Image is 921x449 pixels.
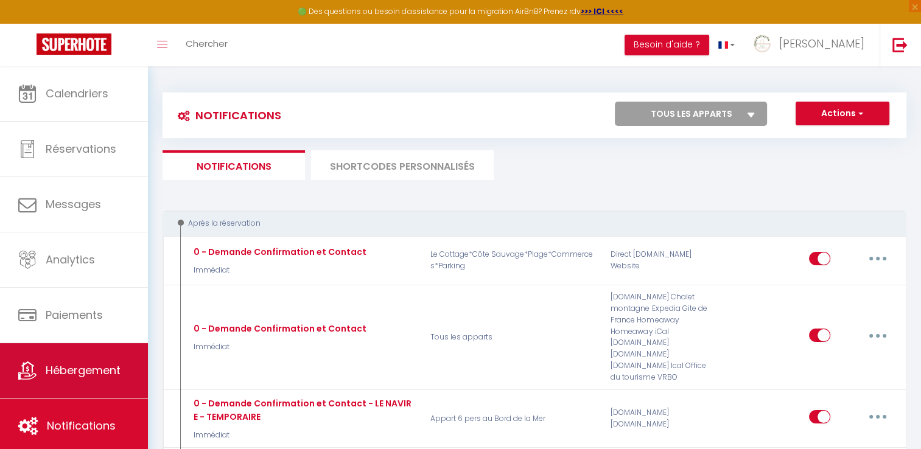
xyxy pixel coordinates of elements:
[581,6,623,16] a: >>> ICI <<<<
[47,418,116,433] span: Notifications
[46,307,103,322] span: Paiements
[191,245,366,259] div: 0 - Demande Confirmation et Contact
[311,150,494,180] li: SHORTCODES PERSONNALISÉS
[46,252,95,267] span: Analytics
[46,86,108,101] span: Calendriers
[753,35,771,53] img: ...
[422,397,603,441] p: Appart 6 pers au Bord de la Mer
[46,141,116,156] span: Réservations
[37,33,111,55] img: Super Booking
[603,243,723,278] div: Direct [DOMAIN_NAME] Website
[46,363,121,378] span: Hébergement
[892,37,908,52] img: logout
[779,36,864,51] span: [PERSON_NAME]
[186,37,228,50] span: Chercher
[603,397,723,441] div: [DOMAIN_NAME] [DOMAIN_NAME]
[191,322,366,335] div: 0 - Demande Confirmation et Contact
[625,35,709,55] button: Besoin d'aide ?
[422,291,603,383] p: Tous les apparts
[174,218,881,229] div: Après la réservation
[177,24,237,66] a: Chercher
[172,102,281,129] h3: Notifications
[744,24,880,66] a: ... [PERSON_NAME]
[163,150,305,180] li: Notifications
[191,397,415,423] div: 0 - Demande Confirmation et Contact - LE NAVIRE - TEMPORAIRE
[603,291,723,383] div: [DOMAIN_NAME] Chalet montagne Expedia Gite de France Homeaway Homeaway iCal [DOMAIN_NAME] [DOMAIN...
[191,265,366,276] p: Immédiat
[191,430,415,441] p: Immédiat
[422,243,603,278] p: Le Cottage*Côte Sauvage*Plage*Commerces*Parking
[191,341,366,353] p: Immédiat
[796,102,889,126] button: Actions
[46,197,101,212] span: Messages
